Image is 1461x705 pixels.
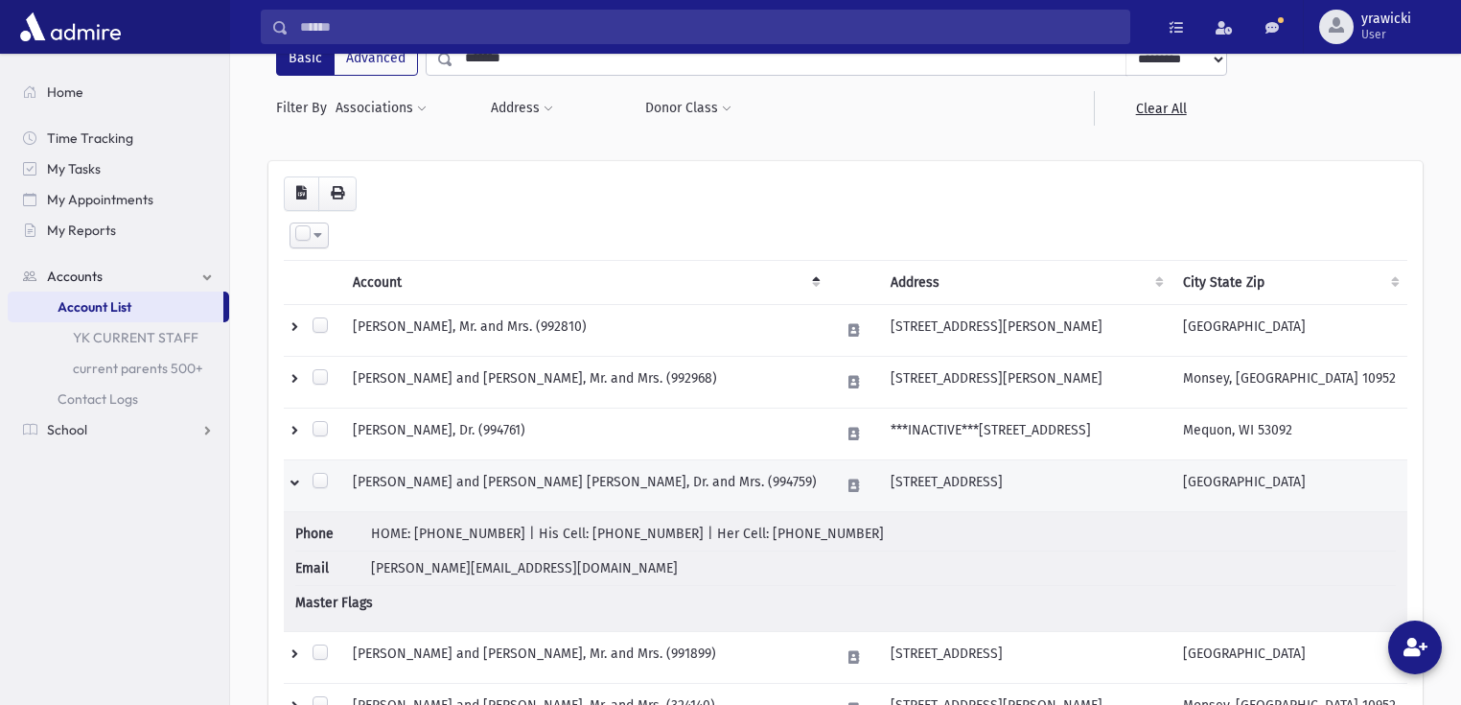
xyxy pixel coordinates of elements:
button: Associations [335,91,428,126]
span: My Tasks [47,160,101,177]
a: Contact Logs [8,384,229,414]
a: My Tasks [8,153,229,184]
td: ***INACTIVE***[STREET_ADDRESS] [879,408,1171,459]
td: [PERSON_NAME], Mr. and Mrs. (992810) [341,304,828,356]
span: Time Tracking [47,129,133,147]
a: Home [8,77,229,107]
a: Clear All [1094,91,1227,126]
span: Email [295,558,367,578]
span: Phone [295,524,367,544]
span: Filter By [276,98,335,118]
a: My Appointments [8,184,229,215]
a: Time Tracking [8,123,229,153]
span: Home [47,83,83,101]
label: Advanced [334,41,418,76]
span: User [1361,27,1411,42]
td: Monsey, [GEOGRAPHIC_DATA] 10952 [1171,356,1407,408]
span: Contact Logs [58,390,138,408]
div: FilterModes [276,41,418,76]
td: [STREET_ADDRESS][PERSON_NAME] [879,356,1171,408]
label: Basic [276,41,335,76]
a: School [8,414,229,445]
img: AdmirePro [15,8,126,46]
td: [STREET_ADDRESS] [879,459,1171,511]
button: CSV [284,176,319,211]
input: Search [289,10,1129,44]
td: [PERSON_NAME] and [PERSON_NAME] [PERSON_NAME], Dr. and Mrs. (994759) [341,459,828,511]
span: Master Flags [295,593,373,613]
th: City State Zip : activate to sort column ascending [1171,260,1407,304]
td: [GEOGRAPHIC_DATA] [1171,459,1407,511]
td: Mequon, WI 53092 [1171,408,1407,459]
span: School [47,421,87,438]
span: My Reports [47,222,116,239]
td: [PERSON_NAME] and [PERSON_NAME], Mr. and Mrs. (992968) [341,356,828,408]
td: [STREET_ADDRESS] [879,631,1171,683]
td: [GEOGRAPHIC_DATA] [1171,304,1407,356]
td: [PERSON_NAME], Dr. (994761) [341,408,828,459]
span: My Appointments [47,191,153,208]
span: [PERSON_NAME][EMAIL_ADDRESS][DOMAIN_NAME] [371,560,678,576]
a: My Reports [8,215,229,246]
a: Account List [8,292,223,322]
button: Print [318,176,357,211]
span: HOME: [PHONE_NUMBER] | His Cell: [PHONE_NUMBER] | Her Cell: [PHONE_NUMBER] [371,526,884,542]
a: YK CURRENT STAFF [8,322,229,353]
td: [PERSON_NAME] and [PERSON_NAME], Mr. and Mrs. (991899) [341,631,828,683]
button: Address [490,91,554,126]
th: Account: activate to sort column descending [341,260,828,304]
span: Account List [58,298,131,316]
th: Address : activate to sort column ascending [879,260,1171,304]
a: Accounts [8,261,229,292]
span: yrawicki [1361,12,1411,27]
td: [GEOGRAPHIC_DATA] [1171,631,1407,683]
a: current parents 500+ [8,353,229,384]
span: Accounts [47,268,103,285]
td: [STREET_ADDRESS][PERSON_NAME] [879,304,1171,356]
button: Donor Class [644,91,732,126]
